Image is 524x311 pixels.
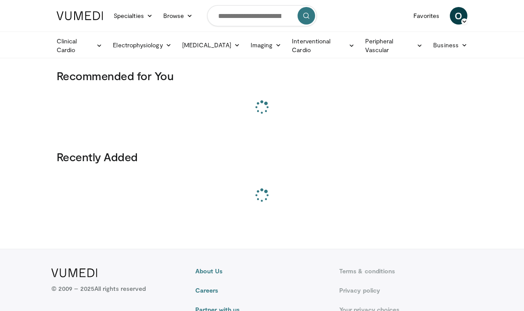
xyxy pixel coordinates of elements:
a: O [450,7,467,25]
a: Terms & conditions [339,267,473,276]
a: Clinical Cardio [51,37,108,54]
a: Business [428,36,473,54]
span: All rights reserved [94,285,146,292]
p: © 2009 – 2025 [51,284,146,293]
img: VuMedi Logo [51,269,97,277]
a: Imaging [245,36,287,54]
a: About Us [195,267,329,276]
a: Browse [158,7,198,25]
a: Privacy policy [339,286,473,295]
a: Electrophysiology [108,36,176,54]
img: VuMedi Logo [57,11,103,20]
a: Careers [195,286,329,295]
input: Search topics, interventions [207,5,317,26]
a: Interventional Cardio [287,37,360,54]
a: Peripheral Vascular [360,37,428,54]
a: [MEDICAL_DATA] [177,36,245,54]
h3: Recently Added [57,150,467,164]
a: Specialties [108,7,158,25]
h3: Recommended for You [57,69,467,83]
a: Favorites [408,7,445,25]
